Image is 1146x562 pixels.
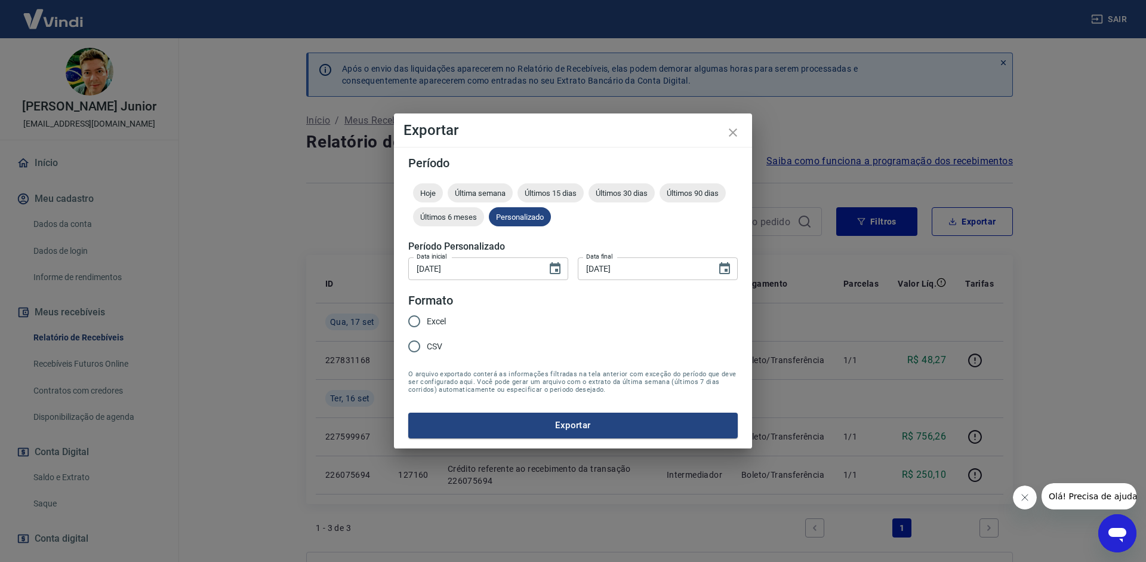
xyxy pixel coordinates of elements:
button: close [719,118,747,147]
div: Últimos 90 dias [660,183,726,202]
h5: Período [408,157,738,169]
button: Choose date, selected date is 16 de set de 2025 [543,257,567,281]
button: Choose date, selected date is 17 de set de 2025 [713,257,737,281]
span: CSV [427,340,442,353]
span: Excel [427,315,446,328]
div: Últimos 6 meses [413,207,484,226]
span: Olá! Precisa de ajuda? [7,8,100,18]
label: Data inicial [417,252,447,261]
input: DD/MM/YYYY [578,257,708,280]
div: Últimos 15 dias [517,183,584,202]
span: Últimos 90 dias [660,189,726,198]
span: Personalizado [489,213,551,222]
iframe: Fechar mensagem [1013,486,1037,509]
iframe: Mensagem da empresa [1042,483,1136,509]
span: Últimos 6 meses [413,213,484,222]
label: Data final [586,252,613,261]
span: Última semana [448,189,513,198]
div: Hoje [413,183,443,202]
h5: Período Personalizado [408,241,738,253]
div: Última semana [448,183,513,202]
button: Exportar [408,413,738,438]
div: Personalizado [489,207,551,226]
span: Hoje [413,189,443,198]
input: DD/MM/YYYY [408,257,538,280]
span: Últimos 30 dias [589,189,655,198]
span: Últimos 15 dias [517,189,584,198]
iframe: Botão para abrir a janela de mensagens [1098,514,1136,552]
span: O arquivo exportado conterá as informações filtradas na tela anterior com exceção do período que ... [408,370,738,394]
div: Últimos 30 dias [589,183,655,202]
h4: Exportar [403,123,743,137]
legend: Formato [408,292,453,309]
